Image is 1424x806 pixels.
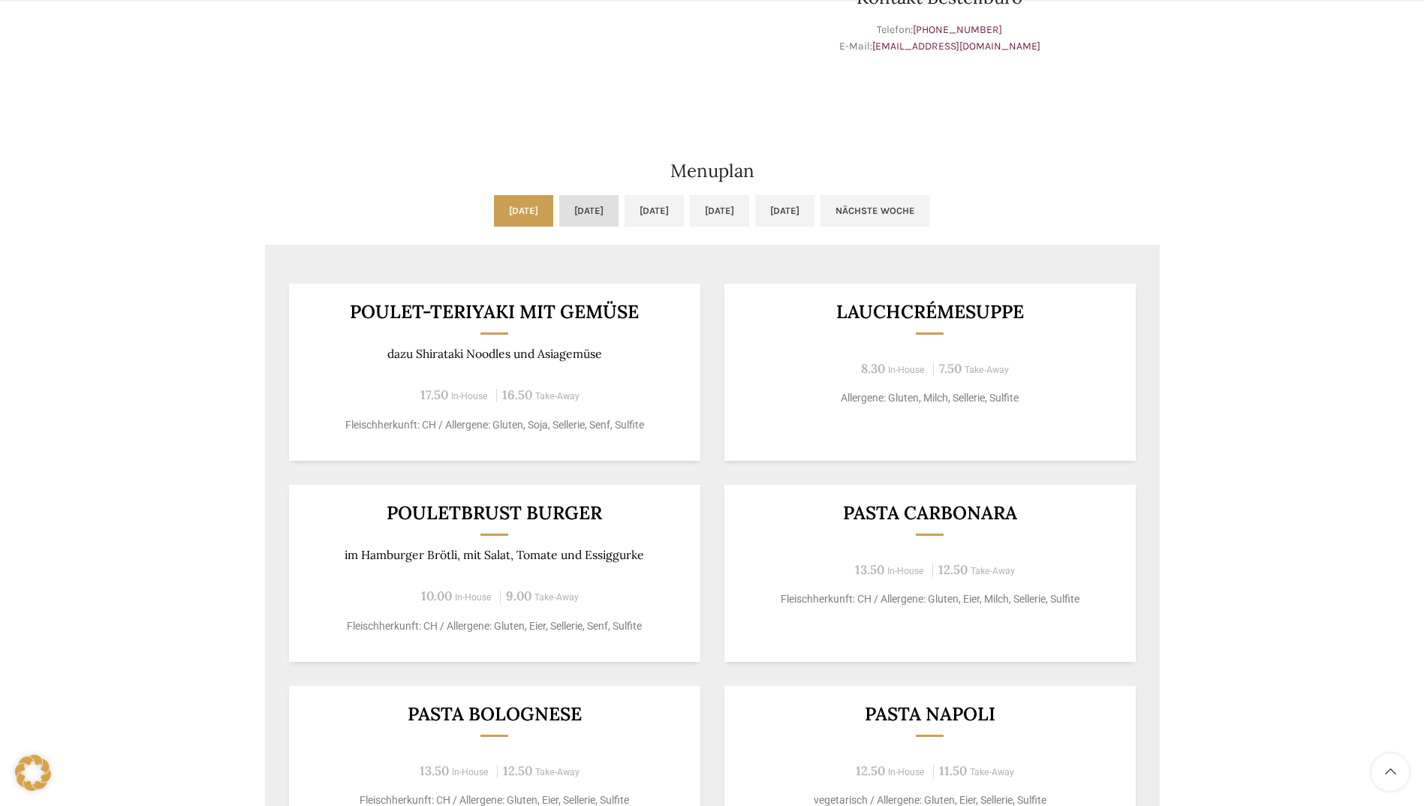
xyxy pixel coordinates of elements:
[307,347,682,361] p: dazu Shirataki Noodles und Asiagemüse
[265,162,1160,180] h2: Menuplan
[970,767,1014,777] span: Take-Away
[506,588,531,604] span: 9.00
[307,504,682,522] h3: Pouletbrust Burger
[690,195,749,227] a: [DATE]
[1371,753,1409,791] a: Scroll to top button
[559,195,619,227] a: [DATE]
[856,762,885,779] span: 12.50
[939,762,967,779] span: 11.50
[421,588,452,604] span: 10.00
[451,391,488,401] span: In-House
[502,386,532,403] span: 16.50
[307,705,682,723] h3: Pasta Bolognese
[888,365,925,375] span: In-House
[742,705,1117,723] h3: Pasta Napoli
[503,762,532,779] span: 12.50
[307,302,682,321] h3: Poulet-Teriyaki mit Gemüse
[420,762,449,779] span: 13.50
[420,386,448,403] span: 17.50
[625,195,684,227] a: [DATE]
[971,566,1015,576] span: Take-Away
[534,592,579,603] span: Take-Away
[755,195,814,227] a: [DATE]
[872,40,1040,53] a: [EMAIL_ADDRESS][DOMAIN_NAME]
[494,195,553,227] a: [DATE]
[720,22,1160,56] p: Telefon: E-Mail:
[742,302,1117,321] h3: Lauchcrémesuppe
[307,548,682,562] p: im Hamburger Brötli, mit Salat, Tomate und Essiggurke
[742,390,1117,406] p: Allergene: Gluten, Milch, Sellerie, Sulfite
[965,365,1009,375] span: Take-Away
[452,767,489,777] span: In-House
[887,566,924,576] span: In-House
[938,561,968,578] span: 12.50
[307,417,682,433] p: Fleischherkunft: CH / Allergene: Gluten, Soja, Sellerie, Senf, Sulfite
[913,23,1002,36] a: [PHONE_NUMBER]
[742,504,1117,522] h3: Pasta Carbonara
[535,767,580,777] span: Take-Away
[742,591,1117,607] p: Fleischherkunft: CH / Allergene: Gluten, Eier, Milch, Sellerie, Sulfite
[455,592,492,603] span: In-House
[939,360,962,377] span: 7.50
[820,195,930,227] a: Nächste Woche
[855,561,884,578] span: 13.50
[535,391,580,401] span: Take-Away
[888,767,925,777] span: In-House
[861,360,885,377] span: 8.30
[307,618,682,634] p: Fleischherkunft: CH / Allergene: Gluten, Eier, Sellerie, Senf, Sulfite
